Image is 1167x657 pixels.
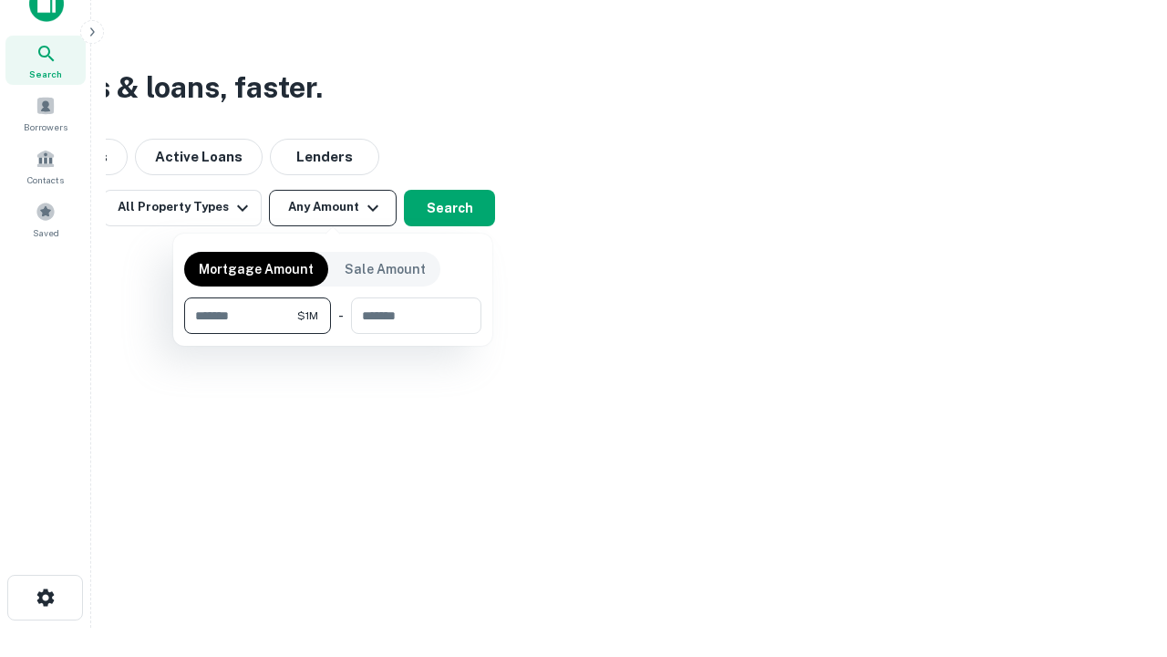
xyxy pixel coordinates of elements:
[297,308,318,324] span: $1M
[199,259,314,279] p: Mortgage Amount
[345,259,426,279] p: Sale Amount
[1076,511,1167,599] iframe: Chat Widget
[338,297,344,334] div: -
